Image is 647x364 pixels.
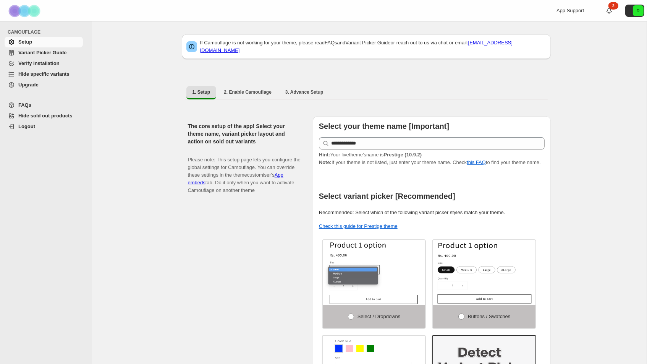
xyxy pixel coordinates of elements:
[556,8,584,13] span: App Support
[633,5,644,16] span: Avatar with initials R
[468,314,510,319] span: Buttons / Swatches
[319,209,545,216] p: Recommended: Select which of the following variant picker styles match your theme.
[200,39,546,54] p: If Camouflage is not working for your theme, please read and or reach out to us via chat or email:
[188,148,301,194] p: Please note: This setup page lets you configure the global settings for Camouflage. You can overr...
[18,39,32,45] span: Setup
[285,89,323,95] span: 3. Advance Setup
[188,122,301,145] h2: The core setup of the app! Select your theme name, variant picker layout and action on sold out v...
[433,240,535,305] img: Buttons / Swatches
[357,314,401,319] span: Select / Dropdowns
[18,102,31,108] span: FAQs
[608,2,618,10] div: 2
[5,100,83,110] a: FAQs
[224,89,272,95] span: 2. Enable Camouflage
[319,159,332,165] strong: Note:
[192,89,210,95] span: 1. Setup
[319,152,422,158] span: Your live theme's name is
[319,192,455,200] b: Select variant picker [Recommended]
[325,40,337,45] a: FAQs
[5,110,83,121] a: Hide sold out products
[6,0,44,21] img: Camouflage
[319,152,330,158] strong: Hint:
[637,8,640,13] text: R
[345,40,390,45] a: Variant Picker Guide
[5,80,83,90] a: Upgrade
[5,37,83,47] a: Setup
[5,58,83,69] a: Verify Installation
[383,152,422,158] strong: Prestige (10.9.2)
[625,5,644,17] button: Avatar with initials R
[8,29,86,35] span: CAMOUFLAGE
[5,47,83,58] a: Variant Picker Guide
[18,71,70,77] span: Hide specific variants
[18,113,73,119] span: Hide sold out products
[319,122,449,130] b: Select your theme name [Important]
[18,60,60,66] span: Verify Installation
[5,69,83,80] a: Hide specific variants
[605,7,613,15] a: 2
[467,159,486,165] a: this FAQ
[18,82,39,88] span: Upgrade
[18,50,66,55] span: Variant Picker Guide
[319,151,545,166] p: If your theme is not listed, just enter your theme name. Check to find your theme name.
[5,121,83,132] a: Logout
[319,223,398,229] a: Check this guide for Prestige theme
[18,123,35,129] span: Logout
[323,240,425,305] img: Select / Dropdowns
